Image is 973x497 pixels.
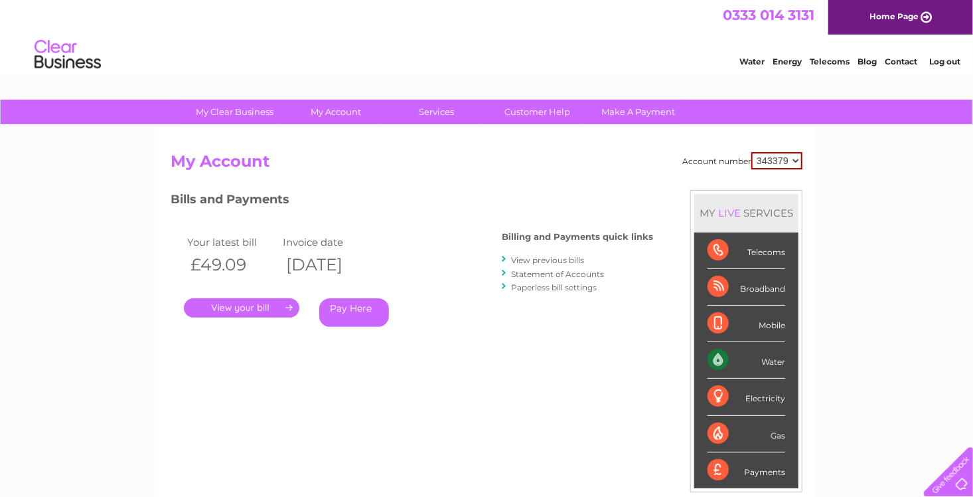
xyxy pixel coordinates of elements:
a: My Account [281,100,391,124]
a: Telecoms [810,56,850,66]
a: 0333 014 3131 [723,7,814,23]
div: LIVE [715,207,743,219]
div: Telecoms [708,233,785,269]
div: Gas [708,416,785,452]
th: [DATE] [279,251,375,278]
a: Paperless bill settings [511,282,597,292]
div: MY SERVICES [694,194,798,232]
img: logo.png [34,35,102,75]
a: My Clear Business [181,100,290,124]
div: Mobile [708,306,785,342]
a: Statement of Accounts [511,269,604,279]
a: Blog [858,56,877,66]
h3: Bills and Payments [171,190,653,213]
a: . [184,298,299,318]
td: Your latest bill [184,233,279,251]
a: View previous bills [511,255,584,265]
td: Invoice date [279,233,375,251]
div: Account number [682,152,802,169]
th: £49.09 [184,251,279,278]
a: Make A Payment [584,100,694,124]
a: Services [382,100,492,124]
h4: Billing and Payments quick links [502,232,653,242]
div: Payments [708,452,785,488]
h2: My Account [171,152,802,177]
a: Energy [773,56,802,66]
a: Contact [885,56,917,66]
a: Customer Help [483,100,593,124]
a: Log out [929,56,960,66]
div: Clear Business is a trading name of Verastar Limited (registered in [GEOGRAPHIC_DATA] No. 3667643... [174,7,801,64]
a: Water [739,56,765,66]
div: Electricity [708,379,785,415]
div: Broadband [708,269,785,306]
a: Pay Here [319,298,389,327]
div: Water [708,342,785,379]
